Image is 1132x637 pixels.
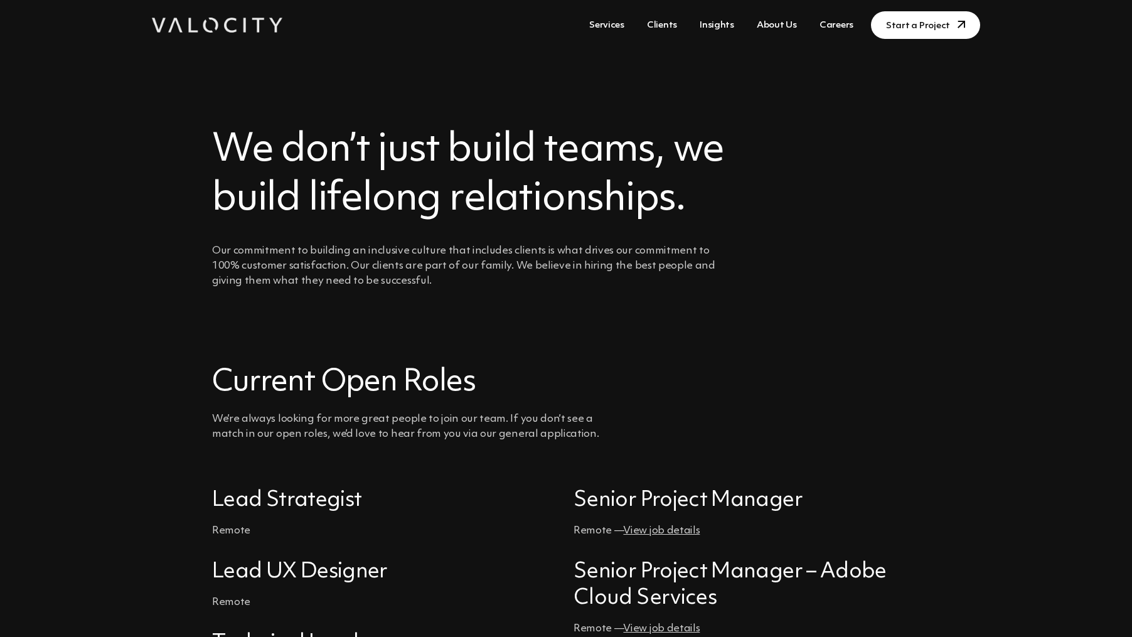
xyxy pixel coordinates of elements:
[752,14,802,37] a: About Us
[871,11,980,39] a: Start a Project
[212,595,558,610] p: Remote
[574,559,920,611] h4: Senior Project Manager – Adobe Cloud Services
[212,364,674,402] h3: Current Open Roles
[152,18,282,33] img: Valocity Digital
[642,14,682,37] a: Clients
[814,14,858,37] a: Careers
[212,487,558,513] h4: Lead Strategist
[212,244,732,289] p: Our commitment to building an inclusive culture that includes clients is what drives our commitme...
[695,14,739,37] a: Insights
[584,14,629,37] a: Services
[574,523,920,538] p: Remote —
[212,559,558,585] h4: Lead UX Designer
[212,126,732,223] h2: We don’t just build teams, we build lifelong relationships.
[623,623,700,634] a: View job details
[212,523,558,538] p: Remote
[623,525,700,536] a: View job details
[574,487,920,513] h4: Senior Project Manager
[574,621,920,636] p: Remote —
[212,412,674,442] p: We’re always looking for more great people to join our team. If you don’t see a match in our open...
